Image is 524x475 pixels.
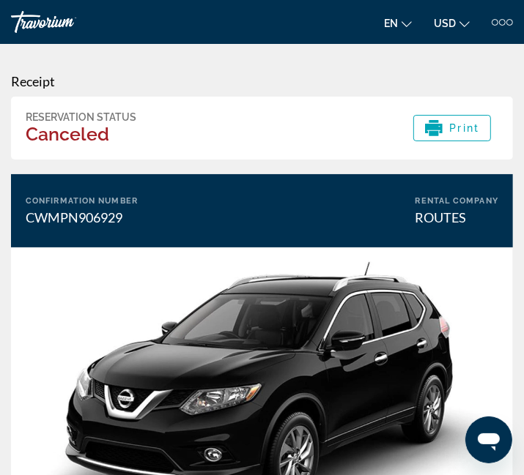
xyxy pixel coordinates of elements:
span: Print [450,122,480,134]
div: CWMPN906929 [26,209,138,225]
a: Travorium [11,11,121,33]
div: Confirmation Number [26,196,138,206]
h3: Receipt [11,73,513,89]
button: Change currency [434,12,470,34]
div: Rental Company [416,196,498,206]
h3: Canceled [26,123,136,145]
div: ROUTES [416,209,498,225]
div: Reservation Status [26,111,136,123]
button: Print [413,115,492,141]
span: USD [434,18,456,29]
span: en [384,18,398,29]
button: Change language [384,12,412,34]
iframe: Button to launch messaging window [465,416,512,463]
